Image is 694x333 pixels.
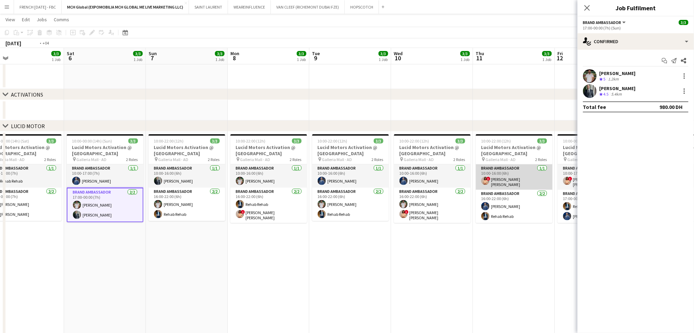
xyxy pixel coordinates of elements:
div: LUCID MOTOR [11,123,45,129]
app-card-role: Brand Ambassador2/216:00-22:00 (6h)[PERSON_NAME]Rehab Rehab [149,188,225,221]
span: 3/3 [460,51,470,56]
div: 5.4km [610,91,623,97]
div: 10:00-22:00 (12h)3/3Lucid Motors Activation @ [GEOGRAPHIC_DATA] Galleria Mall - AD2 RolesBrand Am... [394,134,471,223]
span: Fri [558,50,563,57]
div: 1.2km [607,76,620,82]
app-job-card: 10:00-22:00 (12h)3/3Lucid Motors Activation @ [GEOGRAPHIC_DATA] Galleria Mall - AD2 RolesBrand Am... [149,134,225,221]
h3: Lucid Motors Activation @ [GEOGRAPHIC_DATA] [558,144,634,157]
span: ! [405,210,409,214]
span: 6 [66,54,74,62]
span: 3/3 [538,138,547,144]
span: View [5,16,15,23]
span: 3/3 [542,51,552,56]
span: Galleria Mall - AD [159,157,189,162]
app-card-role: Brand Ambassador1/110:00-16:00 (6h)[PERSON_NAME] [312,164,389,188]
app-card-role: Brand Ambassador2/216:00-22:00 (6h)Rehab Rehab![PERSON_NAME] [PERSON_NAME] [230,188,307,223]
a: Jobs [34,15,50,24]
span: Brand Ambassador [583,20,621,25]
span: 3/3 [456,138,465,144]
span: 3/3 [133,51,143,56]
span: 10 [393,54,403,62]
span: Tue [312,50,320,57]
div: 1 Job [215,57,224,62]
span: ! [241,210,245,214]
a: Edit [19,15,33,24]
span: 3/3 [47,138,56,144]
span: 10:00-22:00 (12h) [481,138,511,144]
span: Galleria Mall - AD [404,157,434,162]
h3: Lucid Motors Activation @ [GEOGRAPHIC_DATA] [476,144,553,157]
div: 10:00-22:00 (12h)3/3Lucid Motors Activation @ [GEOGRAPHIC_DATA] Galleria Mall - AD2 RolesBrand Am... [476,134,553,223]
app-card-role: Brand Ambassador1/110:00-17:00 (7h)![PERSON_NAME] [PERSON_NAME] [558,164,634,190]
span: 8 [229,54,239,62]
span: 12 [557,54,563,62]
span: Galleria Mall - AD [486,157,516,162]
div: 1 Job [461,57,470,62]
h3: Lucid Motors Activation @ [GEOGRAPHIC_DATA] [149,144,225,157]
button: HOPSCOTCH [345,0,379,14]
app-card-role: Brand Ambassador1/110:00-16:00 (6h)[PERSON_NAME] [230,164,307,188]
div: [PERSON_NAME] [600,70,636,76]
app-card-role: Brand Ambassador2/216:00-22:00 (6h)[PERSON_NAME]Rehab Rehab [312,188,389,221]
div: 1 Job [52,57,61,62]
span: 2 Roles [126,157,138,162]
span: Sat [67,50,74,57]
span: 9 [311,54,320,62]
div: [PERSON_NAME] [600,85,636,91]
span: Sun [149,50,157,57]
div: Total fee [583,103,606,110]
span: 10:00-22:00 (12h) [154,138,184,144]
span: 11 [475,54,484,62]
app-job-card: 10:00-00:00 (14h) (Sun)3/3Lucid Motors Activation @ [GEOGRAPHIC_DATA] Galleria Mall - AD2 RolesBr... [67,134,143,222]
app-card-role: Brand Ambassador2/216:00-22:00 (6h)[PERSON_NAME]Rehab Rehab [476,190,553,223]
span: 2 Roles [208,157,220,162]
div: Confirmed [578,33,694,50]
div: 17:00-00:00 (7h) (Sun) [583,25,689,30]
span: 2 Roles [535,157,547,162]
h3: Lucid Motors Activation @ [GEOGRAPHIC_DATA] [394,144,471,157]
span: 10:00-00:00 (14h) (Sun) [72,138,112,144]
span: 10:00-22:00 (12h) [400,138,429,144]
app-card-role: Brand Ambassador1/110:00-16:00 (6h)[PERSON_NAME] [149,164,225,188]
app-job-card: 10:00-22:00 (12h)3/3Lucid Motors Activation @ [GEOGRAPHIC_DATA] Galleria Mall - AD2 RolesBrand Am... [312,134,389,221]
span: 2 Roles [45,157,56,162]
app-job-card: 10:00-22:00 (12h)3/3Lucid Motors Activation @ [GEOGRAPHIC_DATA] Galleria Mall - AD2 RolesBrand Am... [230,134,307,223]
button: Brand Ambassador [583,20,627,25]
span: 10:00-00:00 (14h) (Sat) [563,138,602,144]
span: Galleria Mall - AD [240,157,270,162]
a: Comms [51,15,72,24]
span: 2 Roles [372,157,383,162]
span: 3/3 [374,138,383,144]
button: VAN CLEEF (RICHEMONT DUBAI FZE) [271,0,345,14]
span: Jobs [37,16,47,23]
div: 980.00 DH [660,103,683,110]
app-card-role: Brand Ambassador2/217:00-00:00 (7h)Rehab Rehab[PERSON_NAME] [558,190,634,223]
div: 1 Job [134,57,142,62]
span: 3/3 [297,51,306,56]
span: 2 Roles [290,157,302,162]
span: 10:00-22:00 (12h) [318,138,348,144]
span: 3/3 [379,51,388,56]
h3: Lucid Motors Activation @ [GEOGRAPHIC_DATA] [67,144,143,157]
div: 1 Job [543,57,552,62]
div: 1 Job [297,57,306,62]
button: FRENCH [DATE] - FBC [14,0,62,14]
span: 7 [148,54,157,62]
span: ! [568,177,572,181]
div: ACTIVATIONS [11,91,43,98]
span: Mon [230,50,239,57]
span: Galleria Mall - AD [322,157,352,162]
app-card-role: Brand Ambassador2/217:00-00:00 (7h)[PERSON_NAME][PERSON_NAME] [67,188,143,222]
app-card-role: Brand Ambassador1/110:00-17:00 (7h)[PERSON_NAME] [67,164,143,188]
app-card-role: Brand Ambassador2/216:00-22:00 (6h)[PERSON_NAME]![PERSON_NAME] [PERSON_NAME] [394,188,471,223]
h3: Job Fulfilment [578,3,694,12]
button: WEAREINFLUENCE [228,0,271,14]
app-job-card: 10:00-00:00 (14h) (Sat)3/3Lucid Motors Activation @ [GEOGRAPHIC_DATA] Galleria Mall - AD2 RolesBr... [558,134,634,223]
span: Comms [54,16,69,23]
a: View [3,15,18,24]
span: 5 [604,76,606,82]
